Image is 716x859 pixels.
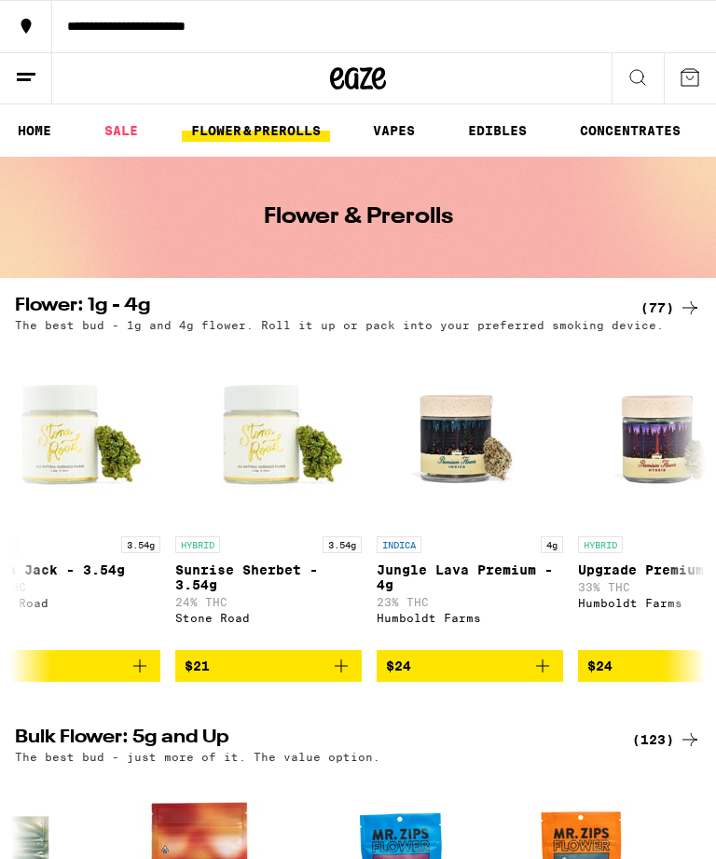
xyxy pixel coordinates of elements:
a: HOME [8,119,61,142]
p: 23% THC [377,596,563,608]
span: $21 [185,658,210,673]
button: Add to bag [175,650,362,682]
p: HYBRID [175,536,220,553]
p: The best bud - 1g and 4g flower. Roll it up or pack into your preferred smoking device. [15,319,664,331]
p: 3.54g [323,536,362,553]
span: $24 [587,658,613,673]
a: (77) [640,297,701,319]
div: Stone Road [175,612,362,624]
a: EDIBLES [459,119,536,142]
span: $24 [386,658,411,673]
img: Stone Road - Sunrise Sherbet - 3.54g [175,340,362,527]
span: Hi. Need any help? [11,13,134,28]
p: INDICA [377,536,421,553]
img: Humboldt Farms - Jungle Lava Premium - 4g [377,340,563,527]
p: The best bud - just more of it. The value option. [15,751,380,763]
p: 3.54g [121,536,160,553]
a: FLOWER & PREROLLS [182,119,330,142]
h1: Flower & Prerolls [264,206,453,229]
p: HYBRID [578,536,623,553]
a: VAPES [364,119,424,142]
h2: Flower: 1g - 4g [15,297,610,319]
a: CONCENTRATES [571,119,690,142]
p: Sunrise Sherbet - 3.54g [175,562,362,592]
div: Humboldt Farms [377,612,563,624]
a: Open page for Jungle Lava Premium - 4g from Humboldt Farms [377,340,563,650]
a: Open page for Sunrise Sherbet - 3.54g from Stone Road [175,340,362,650]
h2: Bulk Flower: 5g and Up [15,728,610,751]
a: SALE [95,119,147,142]
p: Jungle Lava Premium - 4g [377,562,563,592]
p: 24% THC [175,596,362,608]
p: 4g [541,536,563,553]
a: (123) [632,728,701,751]
button: Add to bag [377,650,563,682]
